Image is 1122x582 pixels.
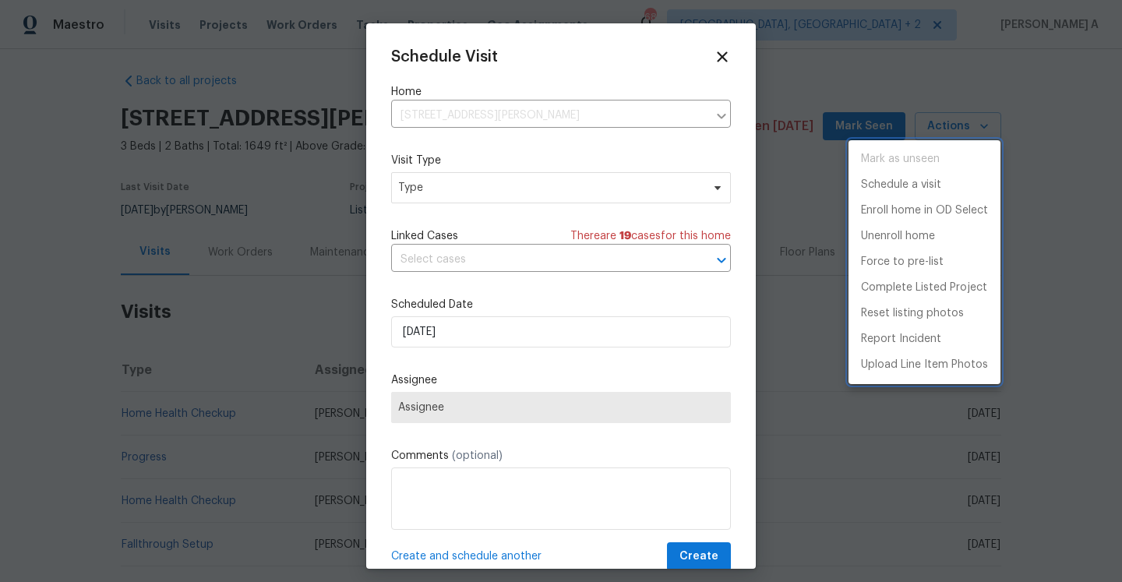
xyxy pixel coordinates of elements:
[861,280,987,296] p: Complete Listed Project
[861,357,988,373] p: Upload Line Item Photos
[861,228,935,245] p: Unenroll home
[861,177,941,193] p: Schedule a visit
[861,305,964,322] p: Reset listing photos
[861,254,944,270] p: Force to pre-list
[861,331,941,347] p: Report Incident
[861,203,988,219] p: Enroll home in OD Select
